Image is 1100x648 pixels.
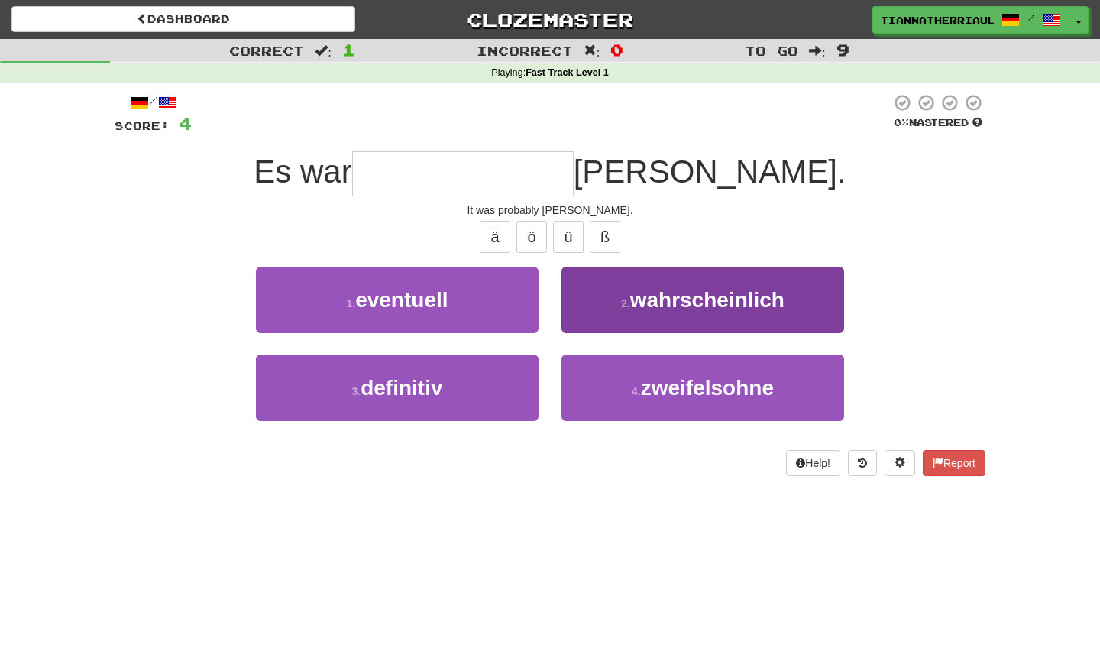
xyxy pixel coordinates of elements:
button: ö [516,221,547,253]
div: Mastered [891,116,985,130]
button: 4.zweifelsohne [561,355,844,421]
span: 4 [179,114,192,133]
button: ü [553,221,584,253]
span: / [1027,12,1035,23]
span: To go [745,43,798,58]
span: definitiv [361,376,442,400]
a: tiannatherriault / [872,6,1069,34]
span: : [315,44,332,57]
small: 2 . [621,297,630,309]
button: Round history (alt+y) [848,450,877,476]
span: : [809,44,826,57]
small: 3 . [351,385,361,397]
span: 0 [610,40,623,59]
span: Score: [115,119,170,132]
span: 1 [342,40,355,59]
button: ä [480,221,510,253]
span: eventuell [355,288,448,312]
span: 9 [836,40,849,59]
strong: Fast Track Level 1 [526,67,609,78]
a: Dashboard [11,6,355,32]
span: tiannatherriault [881,13,994,27]
span: : [584,44,600,57]
div: / [115,93,192,112]
small: 4 . [632,385,641,397]
button: 2.wahrscheinlich [561,267,844,333]
button: ß [590,221,620,253]
span: 0 % [894,116,909,128]
button: Help! [786,450,840,476]
span: Es war [254,154,351,190]
span: wahrscheinlich [630,288,785,312]
a: Clozemaster [378,6,722,33]
span: zweifelsohne [641,376,774,400]
span: Correct [229,43,304,58]
button: Report [923,450,985,476]
span: Incorrect [477,43,573,58]
span: [PERSON_NAME]. [574,154,846,190]
button: 1.eventuell [256,267,539,333]
small: 1 . [346,297,355,309]
div: It was probably [PERSON_NAME]. [115,202,985,218]
button: 3.definitiv [256,355,539,421]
